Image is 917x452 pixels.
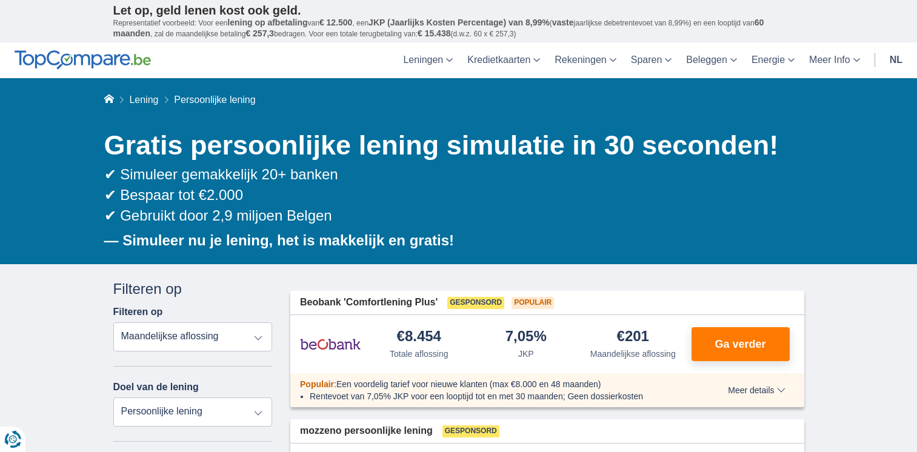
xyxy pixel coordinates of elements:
p: Let op, geld lenen kost ook geld. [113,3,804,18]
img: product.pl.alt Beobank [300,329,361,359]
span: € 15.438 [418,28,451,38]
div: 7,05% [505,329,547,345]
div: Maandelijkse aflossing [590,348,676,360]
label: Doel van de lening [113,382,199,393]
a: Kredietkaarten [460,42,547,78]
span: € 257,3 [245,28,274,38]
label: Filteren op [113,307,163,317]
a: Rekeningen [547,42,623,78]
b: — Simuleer nu je lening, het is makkelijk en gratis! [104,232,455,248]
span: vaste [552,18,574,27]
p: Representatief voorbeeld: Voor een van , een ( jaarlijkse debetrentevoet van 8,99%) en een loopti... [113,18,804,39]
a: Home [104,95,114,105]
div: : [290,378,693,390]
span: Ga verder [715,339,765,350]
a: Lening [129,95,158,105]
span: Gesponsord [447,297,504,309]
span: Persoonlijke lening [174,95,255,105]
img: TopCompare [15,50,151,70]
a: Leningen [396,42,460,78]
div: ✔ Simuleer gemakkelijk 20+ banken ✔ Bespaar tot €2.000 ✔ Gebruikt door 2,9 miljoen Belgen [104,164,804,227]
div: €201 [617,329,649,345]
h1: Gratis persoonlijke lening simulatie in 30 seconden! [104,127,804,164]
span: € 12.500 [319,18,353,27]
div: Filteren op [113,279,273,299]
button: Ga verder [692,327,790,361]
a: Beleggen [679,42,744,78]
a: Sparen [624,42,679,78]
div: JKP [518,348,534,360]
a: Energie [744,42,802,78]
span: Gesponsord [442,425,499,437]
span: mozzeno persoonlijke lening [300,424,433,438]
div: €8.454 [397,329,441,345]
span: Populair [512,297,554,309]
span: Populair [300,379,334,389]
span: Beobank 'Comfortlening Plus' [300,296,438,310]
span: Een voordelig tarief voor nieuwe klanten (max €8.000 en 48 maanden) [336,379,601,389]
span: lening op afbetaling [227,18,307,27]
a: Meer Info [802,42,867,78]
span: JKP (Jaarlijks Kosten Percentage) van 8,99% [368,18,550,27]
span: 60 maanden [113,18,764,38]
li: Rentevoet van 7,05% JKP voor een looptijd tot en met 30 maanden; Geen dossierkosten [310,390,684,402]
a: nl [882,42,910,78]
span: Meer details [728,386,785,394]
button: Meer details [719,385,794,395]
div: Totale aflossing [390,348,448,360]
